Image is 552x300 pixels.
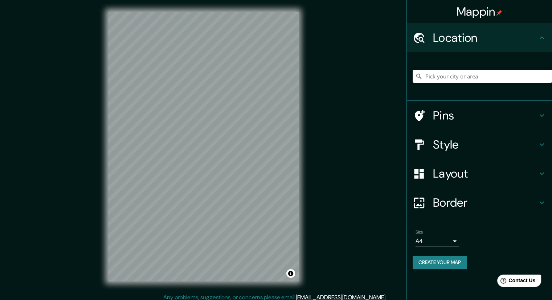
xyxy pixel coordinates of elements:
label: Size [416,229,423,235]
h4: Layout [433,166,537,181]
div: A4 [416,235,459,247]
canvas: Map [108,12,299,281]
iframe: Help widget launcher [487,272,544,292]
h4: Style [433,137,537,152]
div: Layout [407,159,552,188]
h4: Location [433,31,537,45]
h4: Pins [433,108,537,123]
div: Location [407,23,552,52]
input: Pick your city or area [413,70,552,83]
div: Pins [407,101,552,130]
h4: Mappin [457,4,503,19]
h4: Border [433,195,537,210]
button: Create your map [413,256,467,269]
button: Toggle attribution [286,269,295,278]
div: Border [407,188,552,217]
img: pin-icon.png [496,10,502,16]
div: Style [407,130,552,159]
